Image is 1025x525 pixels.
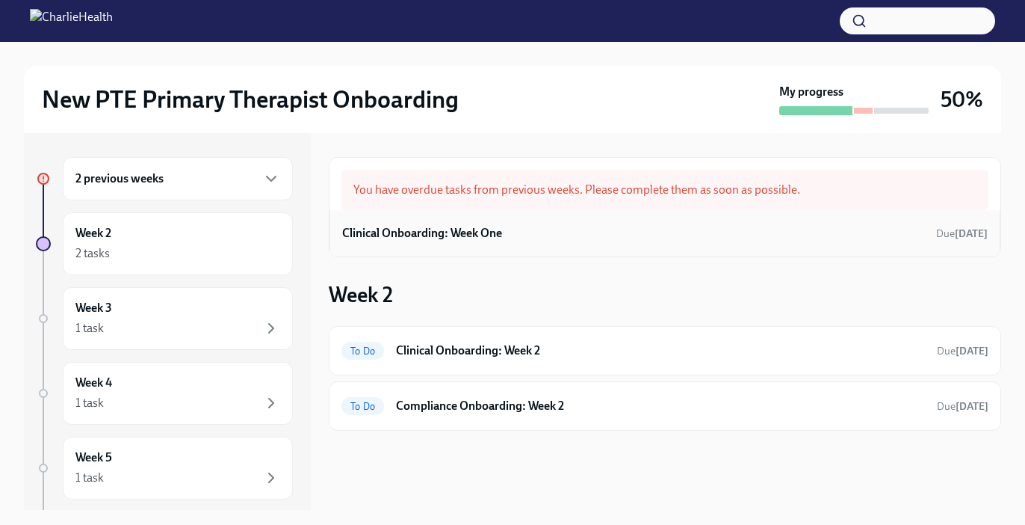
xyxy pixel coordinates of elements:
h3: Week 2 [329,281,393,308]
span: August 23rd, 2025 10:00 [936,227,988,241]
a: Clinical Onboarding: Week OneDue[DATE] [342,222,988,245]
a: To DoCompliance Onboarding: Week 2Due[DATE] [341,394,988,418]
div: 1 task [75,470,104,486]
span: To Do [341,346,384,357]
h6: 2 previous weeks [75,171,164,187]
div: 1 task [75,395,104,411]
h6: Clinical Onboarding: Week One [342,225,502,242]
h6: Week 4 [75,375,112,391]
div: 2 previous weeks [63,157,293,200]
h6: Clinical Onboarding: Week 2 [396,343,925,359]
a: Week 41 task [36,362,293,425]
img: CharlieHealth [30,9,113,33]
strong: My progress [779,84,843,100]
a: Week 51 task [36,437,293,500]
a: Week 22 tasks [36,212,293,275]
h3: 50% [941,86,983,113]
strong: [DATE] [956,400,988,413]
strong: [DATE] [955,227,988,240]
strong: [DATE] [956,345,988,357]
span: Due [937,400,988,413]
span: August 30th, 2025 10:00 [937,399,988,414]
span: Due [936,227,988,240]
div: 1 task [75,320,104,337]
h6: Week 5 [75,449,112,466]
div: You have overdue tasks from previous weeks. Please complete them as soon as possible. [341,170,988,210]
span: August 30th, 2025 10:00 [937,344,988,358]
h6: Week 2 [75,225,111,242]
h6: Week 3 [75,300,112,316]
h6: Compliance Onboarding: Week 2 [396,398,925,414]
h2: New PTE Primary Therapist Onboarding [42,85,459,114]
span: Due [937,345,988,357]
div: 2 tasks [75,245,110,262]
a: To DoClinical Onboarding: Week 2Due[DATE] [341,339,988,363]
span: To Do [341,401,384,412]
a: Week 31 task [36,287,293,350]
